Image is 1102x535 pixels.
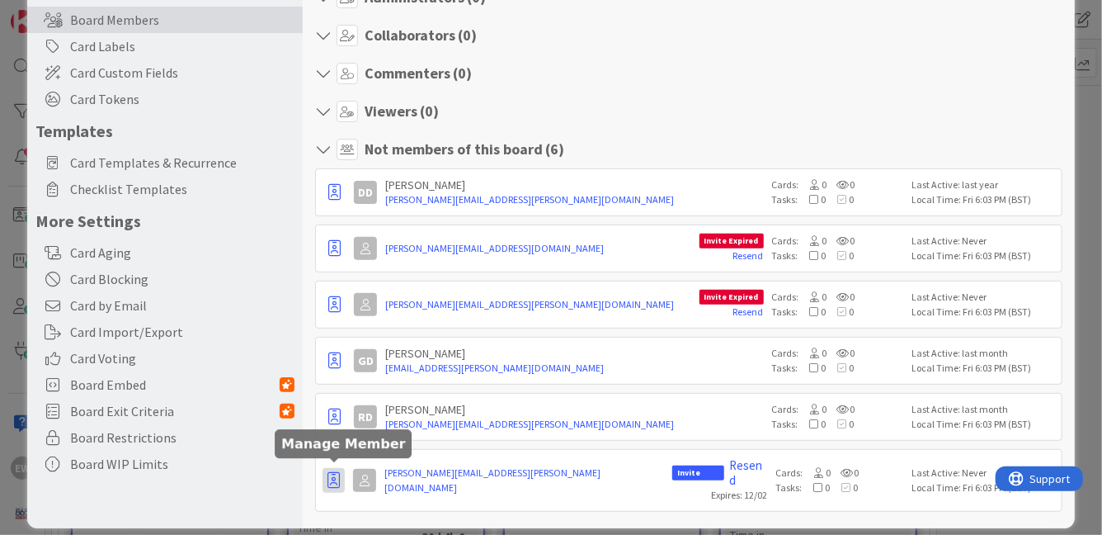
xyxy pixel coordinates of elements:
[912,481,1057,495] div: Local Time: Fri 6:03 PM (BST)
[799,291,827,303] span: 0
[35,121,294,141] h5: Templates
[776,466,904,481] div: Cards:
[672,466,724,481] span: Invite Sent
[365,64,472,83] h4: Commenters
[385,417,763,432] a: [PERSON_NAME][EMAIL_ADDRESS][PERSON_NAME][DOMAIN_NAME]
[799,403,827,415] span: 0
[798,249,826,262] span: 0
[912,402,1057,417] div: Last Active: last month
[70,63,294,83] span: Card Custom Fields
[798,305,826,318] span: 0
[826,305,855,318] span: 0
[776,481,904,495] div: Tasks:
[799,347,827,359] span: 0
[733,305,764,318] a: Resend
[70,179,294,199] span: Checklist Templates
[27,266,303,292] div: Card Blocking
[827,403,855,415] span: 0
[354,405,377,428] div: RD
[385,361,763,376] a: [EMAIL_ADDRESS][PERSON_NAME][DOMAIN_NAME]
[35,2,75,22] span: Support
[803,466,831,479] span: 0
[365,102,439,121] h4: Viewers
[772,192,904,207] div: Tasks:
[826,249,855,262] span: 0
[912,178,1057,192] div: Last Active: last year
[827,291,855,303] span: 0
[798,362,826,374] span: 0
[912,361,1057,376] div: Local Time: Fri 6:03 PM (BST)
[420,102,439,121] span: ( 0 )
[772,178,904,192] div: Cards:
[70,89,294,109] span: Card Tokens
[385,402,763,417] div: [PERSON_NAME]
[70,296,294,315] span: Card by Email
[912,346,1057,361] div: Last Active: last month
[798,418,826,430] span: 0
[826,362,855,374] span: 0
[772,417,904,432] div: Tasks:
[70,428,294,447] span: Board Restrictions
[772,249,904,263] div: Tasks:
[831,481,859,494] span: 0
[826,418,855,430] span: 0
[772,234,904,249] div: Cards:
[699,234,764,249] span: Invite Expired
[27,7,303,33] div: Board Members
[27,451,303,477] div: Board WIP Limits
[772,361,904,376] div: Tasks:
[354,181,377,204] div: DD
[912,305,1057,320] div: Local Time: Fri 6:03 PM (BST)
[365,140,564,159] h4: Not members of this board
[385,178,763,192] div: [PERSON_NAME]
[912,249,1057,263] div: Local Time: Fri 6:03 PM (BST)
[385,346,763,361] div: [PERSON_NAME]
[826,193,855,206] span: 0
[27,239,303,266] div: Card Aging
[354,349,377,372] div: GD
[70,348,294,368] span: Card Voting
[35,211,294,231] h5: More Settings
[799,178,827,191] span: 0
[827,178,855,191] span: 0
[70,375,280,395] span: Board Embed
[912,234,1057,249] div: Last Active: Never
[384,466,664,495] a: [PERSON_NAME][EMAIL_ADDRESS][PERSON_NAME][DOMAIN_NAME]
[803,481,831,494] span: 0
[729,458,767,488] a: Resend
[912,290,1057,305] div: Last Active: Never
[733,249,764,262] a: Resend
[712,488,768,503] div: Expires: 12/02
[365,26,477,45] h4: Collaborators
[798,193,826,206] span: 0
[699,290,764,305] span: Invite Expired
[772,402,904,417] div: Cards:
[385,297,690,312] a: [PERSON_NAME][EMAIL_ADDRESS][PERSON_NAME][DOMAIN_NAME]
[772,290,904,305] div: Cards:
[772,346,904,361] div: Cards:
[281,436,405,452] h5: Manage Member
[453,64,472,83] span: ( 0 )
[27,319,303,345] div: Card Import/Export
[827,347,855,359] span: 0
[27,33,303,59] div: Card Labels
[799,234,827,247] span: 0
[70,153,294,173] span: Card Templates & Recurrence
[827,234,855,247] span: 0
[912,192,1057,207] div: Local Time: Fri 6:03 PM (BST)
[385,241,690,256] a: [PERSON_NAME][EMAIL_ADDRESS][DOMAIN_NAME]
[70,401,280,421] span: Board Exit Criteria
[831,466,859,479] span: 0
[385,192,763,207] a: [PERSON_NAME][EMAIL_ADDRESS][PERSON_NAME][DOMAIN_NAME]
[912,417,1057,432] div: Local Time: Fri 6:03 PM (BST)
[545,140,564,159] span: ( 6 )
[458,26,477,45] span: ( 0 )
[912,466,1057,481] div: Last Active: Never
[772,305,904,320] div: Tasks:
